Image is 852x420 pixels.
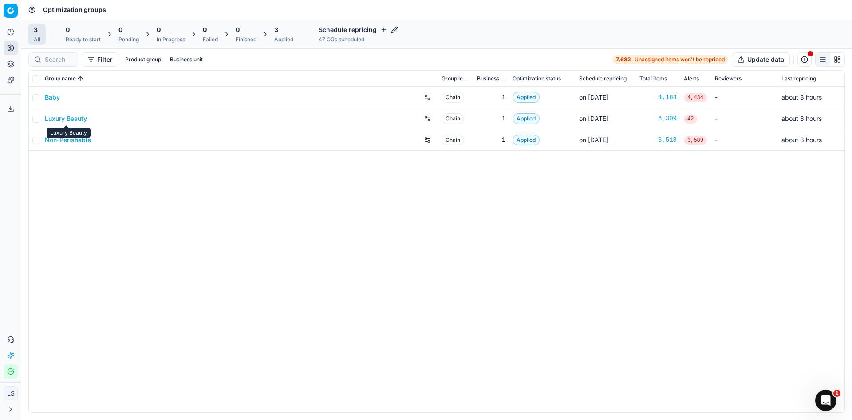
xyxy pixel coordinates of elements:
[274,25,278,34] span: 3
[684,93,707,102] span: 4,434
[122,54,165,65] button: Product group
[43,5,106,14] span: Optimization groups
[684,136,707,145] span: 3,589
[442,135,464,145] span: Chain
[635,56,725,63] span: Unassigned items won't be repriced
[45,75,76,82] span: Group name
[82,52,118,67] button: Filter
[236,25,240,34] span: 0
[513,135,540,145] span: Applied
[612,55,728,64] a: 7,682Unassigned items won't be repriced
[833,390,840,397] span: 1
[319,25,398,34] h4: Schedule repricing
[45,114,87,123] a: Luxury Beauty
[43,5,106,14] nav: breadcrumb
[715,75,742,82] span: Reviewers
[47,128,91,138] div: Luxury Beauty
[203,25,207,34] span: 0
[236,36,256,43] div: Finished
[513,75,561,82] span: Optimization status
[157,25,161,34] span: 0
[684,75,699,82] span: Alerts
[477,75,505,82] span: Business unit
[319,36,398,43] div: 47 OGs scheduled
[684,115,697,124] span: 42
[442,92,464,103] span: Chain
[639,75,667,82] span: Total items
[157,36,185,43] div: In Progress
[579,93,608,101] span: on [DATE]
[711,129,778,151] td: -
[442,75,470,82] span: Group level
[579,136,608,144] span: on [DATE]
[639,114,677,123] a: 6,309
[579,115,608,122] span: on [DATE]
[477,136,505,144] div: 1
[815,390,836,411] iframe: Intercom live chat
[274,36,293,43] div: Applied
[639,93,677,102] a: 4,164
[45,55,72,64] input: Search
[781,93,822,101] span: about 8 hours
[781,75,816,82] span: Last repricing
[118,36,139,43] div: Pending
[76,74,85,83] button: Sorted by Group name ascending
[639,136,677,144] a: 3,518
[442,113,464,124] span: Chain
[732,52,790,67] button: Update data
[118,25,122,34] span: 0
[45,136,91,144] a: Non-Perishable
[34,36,40,43] div: All
[477,93,505,102] div: 1
[66,36,101,43] div: Ready to start
[616,56,631,63] strong: 7,682
[781,136,822,144] span: about 8 hours
[477,114,505,123] div: 1
[711,108,778,129] td: -
[166,54,206,65] button: Business unit
[513,92,540,103] span: Applied
[781,115,822,122] span: about 8 hours
[579,75,627,82] span: Schedule repricing
[66,25,70,34] span: 0
[203,36,218,43] div: Failed
[4,387,17,400] span: LS
[4,386,18,400] button: LS
[513,113,540,124] span: Applied
[711,87,778,108] td: -
[34,25,38,34] span: 3
[45,93,60,102] a: Baby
